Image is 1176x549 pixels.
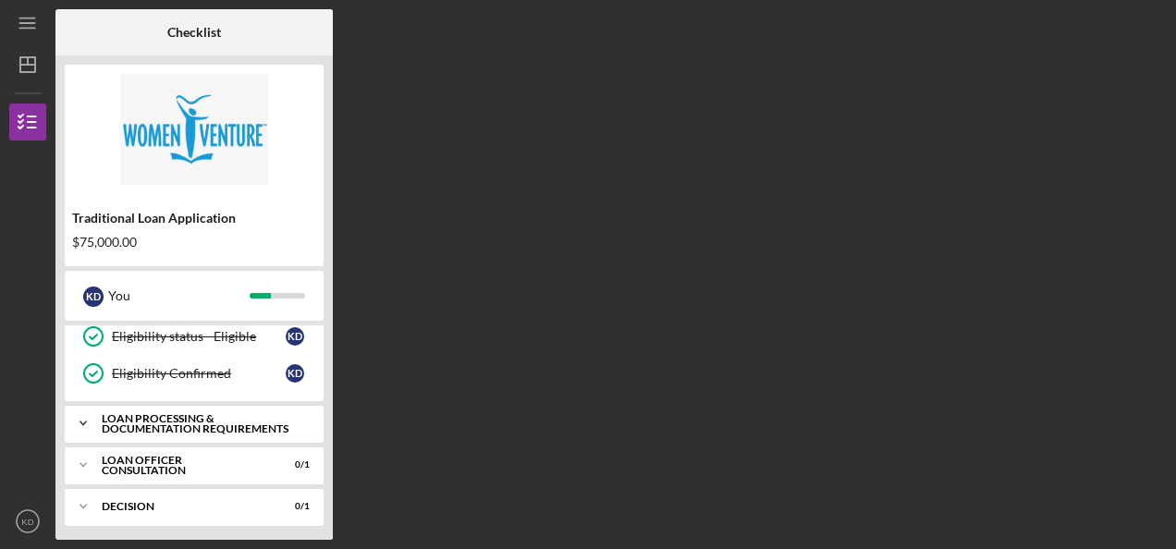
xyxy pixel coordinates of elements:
[72,235,316,250] div: $75,000.00
[21,517,33,527] text: KD
[65,74,324,185] img: Product logo
[72,211,316,226] div: Traditional Loan Application
[167,25,221,40] b: Checklist
[74,355,314,392] a: Eligibility ConfirmedKD
[74,318,314,355] a: Eligibility status - EligibleKD
[286,327,304,346] div: K D
[276,501,310,512] div: 0 / 1
[9,503,46,540] button: KD
[108,280,250,311] div: You
[112,366,286,381] div: Eligibility Confirmed
[102,455,263,476] div: Loan Officer Consultation
[102,413,300,434] div: Loan Processing & Documentation Requirements
[286,364,304,383] div: K D
[276,459,310,470] div: 0 / 1
[102,501,263,512] div: Decision
[112,329,286,344] div: Eligibility status - Eligible
[83,287,104,307] div: K D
